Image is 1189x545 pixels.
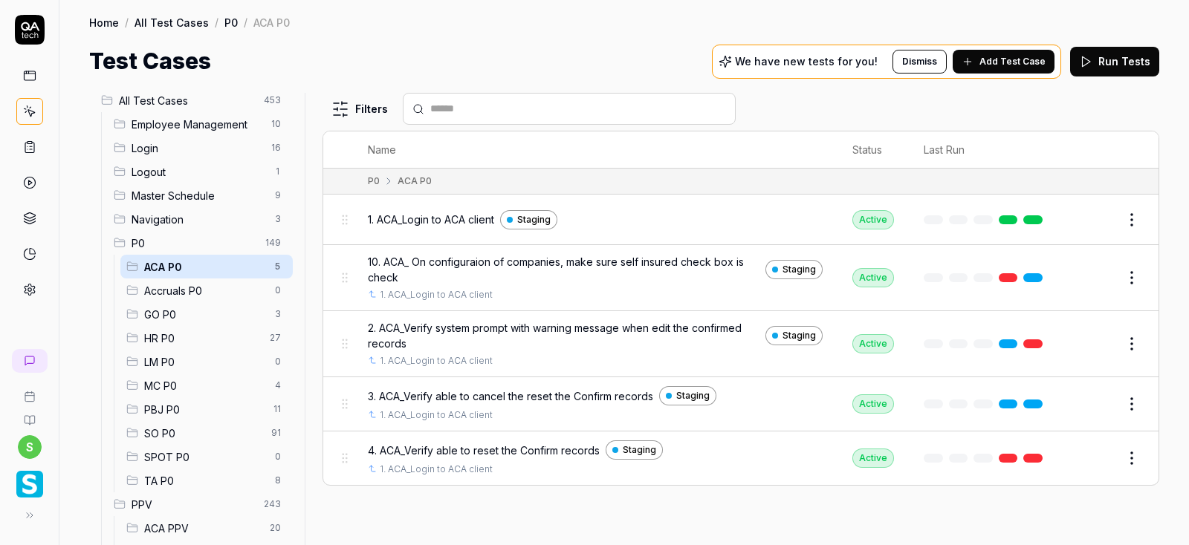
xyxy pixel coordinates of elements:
div: / [244,15,247,30]
span: MC P0 [144,378,266,394]
span: 16 [265,139,287,157]
tr: 4. ACA_Verify able to reset the Confirm recordsStaging1. ACA_Login to ACA clientActive [323,431,1159,485]
a: 1. ACA_Login to ACA client [380,463,493,476]
div: Drag to reorderSO P091 [120,421,293,445]
div: Drag to reorderMaster Schedule9 [108,183,293,207]
span: 8 [269,471,287,489]
div: ACA P0 [398,174,432,188]
span: Master Schedule [132,188,266,203]
span: 20 [264,519,287,537]
div: Active [852,268,894,287]
span: Staging [676,389,710,402]
span: 243 [258,495,287,513]
span: 3 [269,305,287,323]
div: Drag to reorderLM P00 [120,350,293,373]
span: 3. ACA_Verify able to cancel the reset the Confirm records [368,388,653,404]
div: Drag to reorderHR P027 [120,326,293,350]
a: Book a call with us [6,379,53,402]
button: Smartlinx Logo [6,459,53,500]
a: 1. ACA_Login to ACA client [380,408,493,422]
a: Staging [765,326,823,345]
a: 1. ACA_Login to ACA client [380,354,493,368]
span: 3 [269,210,287,228]
th: Name [353,131,838,169]
span: 9 [269,186,287,204]
tr: 2. ACA_Verify system prompt with warning message when edit the confirmed recordsStaging1. ACA_Log... [323,311,1159,377]
span: GO P0 [144,307,266,322]
span: 27 [264,329,287,347]
div: Drag to reorderTA P08 [120,469,293,492]
div: Drag to reorderLogin16 [108,136,293,160]
span: 11 [268,400,287,418]
button: s [18,435,42,459]
tr: 3. ACA_Verify able to cancel the reset the Confirm recordsStaging1. ACA_Login to ACA clientActive [323,377,1159,431]
button: Filters [323,94,397,124]
span: TA P0 [144,473,266,489]
a: Staging [500,210,557,229]
span: All Test Cases [119,93,255,108]
a: Staging [659,386,716,405]
span: 4. ACA_Verify able to reset the Confirm records [368,443,600,458]
span: SPOT P0 [144,449,266,465]
span: 1 [269,163,287,180]
tr: 10. ACA_ On configuraion of companies, make sure self insured check box is checkStaging1. ACA_Log... [323,245,1159,311]
span: 91 [265,424,287,442]
div: Active [852,448,894,468]
span: 10 [265,115,287,133]
span: HR P0 [144,330,261,346]
span: 453 [258,91,287,109]
a: Home [89,15,119,30]
div: Drag to reorderNavigation3 [108,207,293,231]
button: Add Test Case [953,50,1054,74]
a: P0 [224,15,238,30]
span: Accruals P0 [144,283,266,298]
span: Employee Management [132,117,262,132]
span: SO P0 [144,425,262,441]
a: New conversation [12,349,48,373]
a: Documentation [6,402,53,426]
span: Staging [783,263,816,276]
span: Add Test Case [979,55,1046,68]
span: 5 [269,258,287,275]
span: ACA PPV [144,520,261,536]
div: Active [852,334,894,353]
span: Login [132,140,262,156]
a: Staging [765,260,823,279]
span: Navigation [132,212,266,227]
div: / [215,15,218,30]
button: Run Tests [1070,47,1159,76]
p: We have new tests for you! [735,56,878,67]
span: Staging [517,213,551,226]
span: 4 [269,376,287,394]
tr: 1. ACA_Login to ACA clientStagingActive [323,195,1159,245]
span: 10. ACA_ On configuraion of companies, make sure self insured check box is check [368,254,759,285]
span: ACA P0 [144,259,266,275]
div: Drag to reorderP0149 [108,231,293,255]
span: Staging [783,329,816,342]
span: 149 [259,234,287,252]
img: Smartlinx Logo [16,471,43,497]
div: Drag to reorderACA P05 [120,255,293,278]
button: Dismiss [892,50,947,74]
div: Drag to reorderEmployee Management10 [108,112,293,136]
div: / [125,15,129,30]
div: Drag to reorderMC P04 [120,373,293,397]
div: Drag to reorderLogout1 [108,160,293,183]
span: LM P0 [144,354,266,370]
span: 2. ACA_Verify system prompt with warning message when edit the confirmed records [368,320,759,351]
span: 0 [269,448,287,466]
div: Drag to reorderACA PPV20 [120,516,293,540]
div: Drag to reorderSPOT P00 [120,445,293,469]
a: 1. ACA_Login to ACA client [380,288,493,301]
h1: Test Cases [89,45,211,78]
div: Drag to reorderPBJ P011 [120,397,293,421]
div: Active [852,210,894,229]
div: Drag to reorderAccruals P00 [120,278,293,302]
div: Active [852,394,894,414]
a: Staging [606,440,663,460]
span: 0 [269,281,287,299]
div: P0 [368,174,380,188]
a: All Test Cases [135,15,209,30]
div: ACA P0 [253,15,290,30]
